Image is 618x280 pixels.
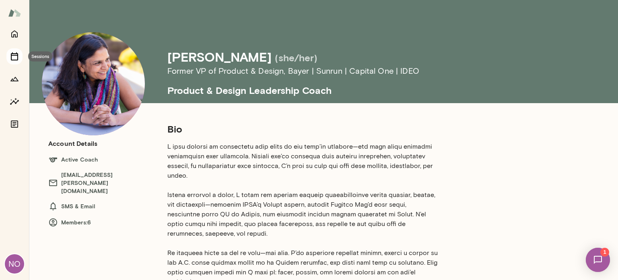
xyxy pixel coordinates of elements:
button: Insights [6,93,23,110]
h6: Former VP of Product & Design , Bayer | Sunrun | Capital One | IDEO [167,64,608,77]
h6: SMS & Email [48,201,151,211]
h6: Members: 6 [48,218,151,227]
button: Growth Plan [6,71,23,87]
button: Home [6,26,23,42]
h5: (she/her) [275,51,317,64]
h6: Account Details [48,139,97,148]
h4: [PERSON_NAME] [167,49,272,64]
img: Mento [8,5,21,21]
div: NO [5,254,24,274]
div: Sessions [28,52,52,62]
h5: Product & Design Leadership Coach [167,77,608,97]
h6: Active Coach [48,155,151,164]
img: Aradhana Goel [42,32,145,135]
button: Documents [6,116,23,132]
h6: [EMAIL_ADDRESS][PERSON_NAME][DOMAIN_NAME] [48,171,151,195]
h5: Bio [167,122,438,135]
button: Sessions [6,48,23,64]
